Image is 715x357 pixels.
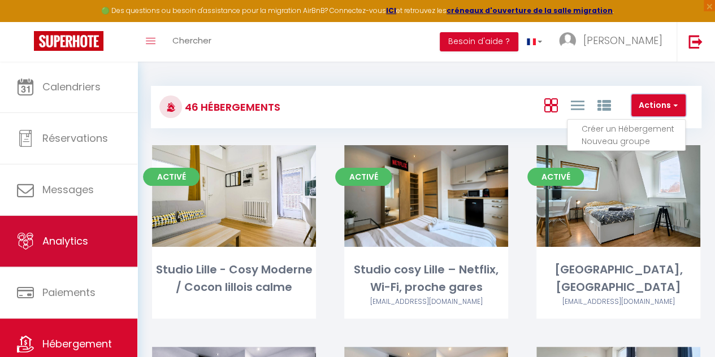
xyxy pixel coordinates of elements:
div: Airbnb [344,297,508,307]
a: Vue par Groupe [597,95,610,114]
span: Analytics [42,234,88,248]
span: [PERSON_NAME] [583,33,662,47]
a: ICI [386,6,396,15]
div: [GEOGRAPHIC_DATA], [GEOGRAPHIC_DATA] [536,261,700,297]
li: Nouveau groupe [582,135,685,147]
a: ... [PERSON_NAME] [551,22,677,62]
a: Vue en Liste [570,95,584,114]
span: Hébergement [42,337,112,351]
button: Besoin d'aide ? [440,32,518,51]
a: créneaux d'ouverture de la salle migration [447,6,613,15]
h3: 46 Hébergements [182,94,280,120]
img: logout [688,34,703,49]
span: Activé [527,168,584,186]
span: Paiements [42,285,96,299]
span: Calendriers [42,80,101,94]
a: Vue en Box [544,95,557,114]
span: Messages [42,182,94,197]
li: Créer un Hébergement [582,123,685,135]
img: ... [559,32,576,49]
div: Studio cosy Lille – Netflix, Wi-Fi, proche gares [344,261,508,297]
div: Studio Lille - Cosy Moderne / Cocon lillois calme [152,261,316,297]
span: Chercher [172,34,211,46]
button: Ouvrir le widget de chat LiveChat [9,5,43,38]
div: Airbnb [536,297,700,307]
span: Activé [335,168,392,186]
span: Activé [143,168,200,186]
a: Chercher [164,22,220,62]
img: Super Booking [34,31,103,51]
span: Réservations [42,131,108,145]
button: Actions [631,94,686,117]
